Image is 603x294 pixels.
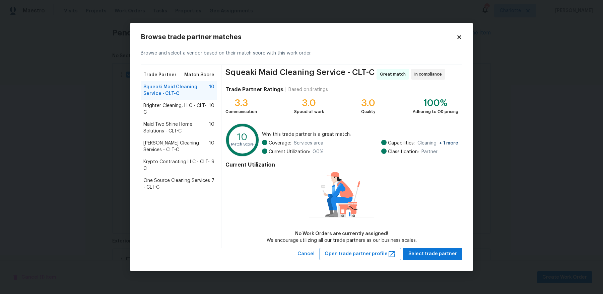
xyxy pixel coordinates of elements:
[313,149,324,155] span: 0.0 %
[209,121,214,134] span: 10
[211,177,214,191] span: 7
[421,149,438,155] span: Partner
[267,230,417,237] div: No Work Orders are currently assigned!
[143,72,177,78] span: Trade Partner
[237,132,248,142] text: 10
[380,71,408,78] span: Great match
[413,108,458,115] div: Adhering to OD pricing
[283,86,288,93] div: |
[414,71,445,78] span: In compliance
[403,248,462,260] button: Select trade partner
[388,140,415,146] span: Capabilities:
[211,159,214,172] span: 9
[262,131,458,138] span: Why this trade partner is a great match:
[225,69,375,80] span: Squeaki Maid Cleaning Service - CLT-C
[388,149,419,155] span: Classification:
[143,121,209,134] span: Maid Two Shine Home Solutions - CLT-C
[225,108,257,115] div: Communication
[361,100,376,106] div: 3.0
[288,86,328,93] div: Based on 4 ratings
[143,140,209,153] span: [PERSON_NAME] Cleaning Services - CLT-C
[143,177,211,191] span: One Source Cleaning Services - CLT-C
[294,100,324,106] div: 3.0
[294,108,324,115] div: Speed of work
[269,140,291,146] span: Coverage:
[408,250,457,258] span: Select trade partner
[225,162,458,168] h4: Current Utilization
[325,250,396,258] span: Open trade partner profile
[209,102,214,116] span: 10
[413,100,458,106] div: 100%
[297,250,315,258] span: Cancel
[267,237,417,244] div: We encourage utilizing all our trade partners as our business scales.
[143,102,209,116] span: Brighter Cleaning, LLC - CLT-C
[294,140,323,146] span: Services area
[225,86,283,93] h4: Trade Partner Ratings
[319,248,401,260] button: Open trade partner profile
[269,149,310,155] span: Current Utilization:
[417,140,458,146] span: Cleaning
[143,159,211,172] span: Krypto Contracting LLC - CLT-C
[141,42,462,65] div: Browse and select a vendor based on their match score with this work order.
[184,72,214,78] span: Match Score
[231,143,254,146] text: Match Score
[361,108,376,115] div: Quality
[143,84,209,97] span: Squeaki Maid Cleaning Service - CLT-C
[209,140,214,153] span: 10
[439,141,458,145] span: + 1 more
[295,248,317,260] button: Cancel
[141,34,456,40] h2: Browse trade partner matches
[225,100,257,106] div: 3.3
[209,84,214,97] span: 10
